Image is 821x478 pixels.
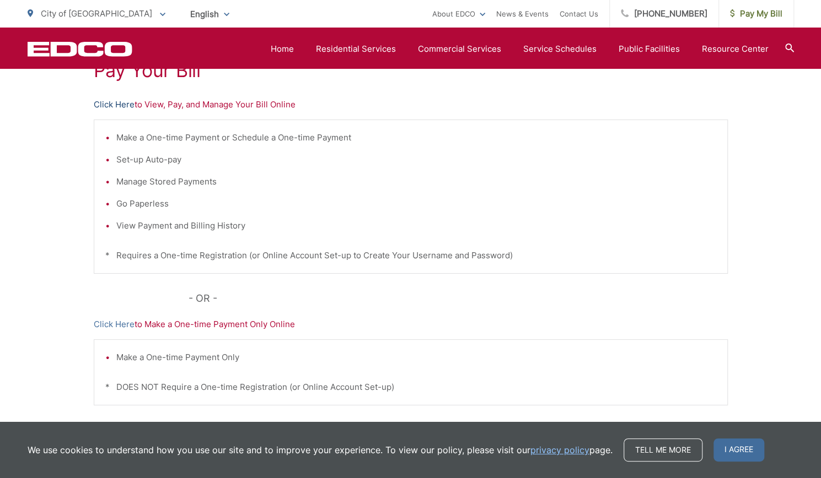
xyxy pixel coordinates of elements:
[105,249,716,262] p: * Requires a One-time Registration (or Online Account Set-up to Create Your Username and Password)
[418,42,501,56] a: Commercial Services
[94,98,135,111] a: Click Here
[271,42,294,56] a: Home
[28,443,613,457] p: We use cookies to understand how you use our site and to improve your experience. To view our pol...
[116,351,716,364] li: Make a One-time Payment Only
[105,381,716,394] p: * DOES NOT Require a One-time Registration (or Online Account Set-up)
[116,131,716,144] li: Make a One-time Payment or Schedule a One-time Payment
[41,8,152,19] span: City of [GEOGRAPHIC_DATA]
[182,4,238,24] span: English
[496,7,549,20] a: News & Events
[702,42,769,56] a: Resource Center
[189,290,728,307] p: - OR -
[619,42,680,56] a: Public Facilities
[523,42,597,56] a: Service Schedules
[94,59,728,82] h1: Pay Your Bill
[730,7,782,20] span: Pay My Bill
[116,219,716,232] li: View Payment and Billing History
[560,7,598,20] a: Contact Us
[116,175,716,188] li: Manage Stored Payments
[94,318,135,331] a: Click Here
[28,41,132,57] a: EDCD logo. Return to the homepage.
[432,7,485,20] a: About EDCO
[530,443,589,457] a: privacy policy
[94,98,728,111] p: to View, Pay, and Manage Your Bill Online
[116,153,716,166] li: Set-up Auto-pay
[94,318,728,331] p: to Make a One-time Payment Only Online
[316,42,396,56] a: Residential Services
[116,197,716,210] li: Go Paperless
